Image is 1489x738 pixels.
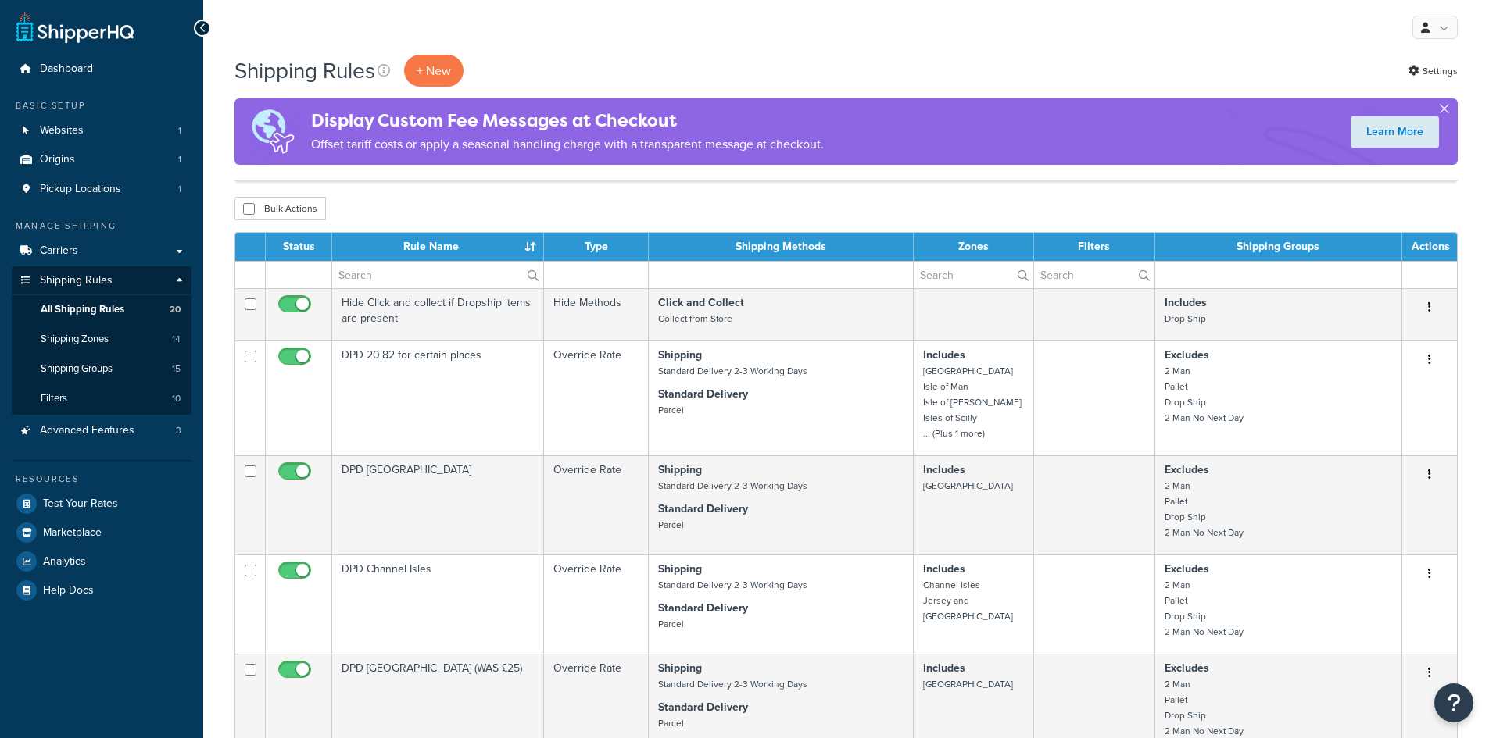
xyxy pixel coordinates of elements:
[1408,60,1458,82] a: Settings
[41,303,124,316] span: All Shipping Rules
[1165,364,1244,425] small: 2 Man Pallet Drop Ship 2 Man No Next Day
[12,384,191,413] li: Filters
[12,576,191,604] a: Help Docs
[658,699,748,715] strong: Standard Delivery
[658,294,744,311] strong: Click and Collect
[43,526,102,540] span: Marketplace
[658,462,702,478] strong: Shipping
[1434,683,1473,722] button: Open Resource Center
[1165,578,1244,639] small: 2 Man Pallet Drop Ship 2 Man No Next Day
[43,497,118,511] span: Test Your Rates
[234,197,326,220] button: Bulk Actions
[658,677,807,691] small: Standard Delivery 2-3 Working Days
[311,134,824,155] p: Offset tariff costs or apply a seasonal handling charge with a transparent message at checkout.
[12,295,191,324] li: All Shipping Rules
[12,99,191,112] div: Basic Setup
[658,518,684,532] small: Parcel
[12,325,191,354] li: Shipping Zones
[12,175,191,204] li: Pickup Locations
[658,403,684,417] small: Parcel
[658,578,807,592] small: Standard Delivery 2-3 Working Days
[172,362,181,376] span: 15
[40,424,134,437] span: Advanced Features
[172,392,181,405] span: 10
[1351,116,1439,148] a: Learn More
[923,364,1022,440] small: [GEOGRAPHIC_DATA] Isle of Man Isle of [PERSON_NAME] Isles of Scilly ... (Plus 1 more)
[12,116,191,145] li: Websites
[12,490,191,518] a: Test Your Rates
[658,561,702,577] strong: Shipping
[658,501,748,517] strong: Standard Delivery
[1165,312,1206,326] small: Drop Ship
[234,98,311,165] img: duties-banner-06bc72dcb5fe05cb3f9472aba00be2ae8eb53ab6f0d8bb03d382ba314ac3c341.png
[1165,677,1244,738] small: 2 Man Pallet Drop Ship 2 Man No Next Day
[332,340,544,455] td: DPD 20.82 for certain places
[12,219,191,233] div: Manage Shipping
[1034,233,1155,261] th: Filters
[1165,347,1209,363] strong: Excludes
[12,416,191,445] a: Advanced Features 3
[12,237,191,266] a: Carriers
[234,55,375,86] h1: Shipping Rules
[923,578,1013,623] small: Channel Isles Jersey and [GEOGRAPHIC_DATA]
[178,124,181,137] span: 1
[658,386,748,402] strong: Standard Delivery
[12,145,191,174] li: Origins
[12,519,191,547] a: Marketplace
[1165,294,1207,311] strong: Includes
[332,455,544,554] td: DPD [GEOGRAPHIC_DATA]
[332,262,543,288] input: Search
[12,266,191,295] a: Shipping Rules
[40,274,113,287] span: Shipping Rules
[178,153,181,166] span: 1
[43,555,86,569] span: Analytics
[266,233,332,261] th: Status
[12,175,191,204] a: Pickup Locations 1
[12,384,191,413] a: Filters 10
[12,55,191,84] li: Dashboard
[332,233,544,261] th: Rule Name : activate to sort column ascending
[658,716,684,730] small: Parcel
[12,355,191,383] li: Shipping Groups
[658,617,684,631] small: Parcel
[544,455,649,554] td: Override Rate
[12,355,191,383] a: Shipping Groups 15
[1155,233,1402,261] th: Shipping Groups
[12,295,191,324] a: All Shipping Rules 20
[544,554,649,654] td: Override Rate
[41,392,67,405] span: Filters
[41,362,113,376] span: Shipping Groups
[1402,233,1457,261] th: Actions
[332,554,544,654] td: DPD Channel Isles
[1165,479,1244,540] small: 2 Man Pallet Drop Ship 2 Man No Next Day
[12,116,191,145] a: Websites 1
[658,364,807,378] small: Standard Delivery 2-3 Working Days
[332,288,544,340] td: Hide Click and collect if Dropship items are present
[12,547,191,576] a: Analytics
[923,347,965,363] strong: Includes
[923,479,1013,493] small: [GEOGRAPHIC_DATA]
[40,124,84,137] span: Websites
[40,153,75,166] span: Origins
[544,233,649,261] th: Type
[172,333,181,346] span: 14
[311,108,824,134] h4: Display Custom Fee Messages at Checkout
[923,561,965,577] strong: Includes
[40,244,78,258] span: Carriers
[40,62,93,76] span: Dashboard
[1165,561,1209,577] strong: Excludes
[40,183,121,196] span: Pickup Locations
[41,333,109,346] span: Shipping Zones
[544,340,649,455] td: Override Rate
[914,262,1033,288] input: Search
[12,472,191,486] div: Resources
[544,288,649,340] td: Hide Methods
[43,584,94,597] span: Help Docs
[658,312,732,326] small: Collect from Store
[649,233,914,261] th: Shipping Methods
[12,266,191,415] li: Shipping Rules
